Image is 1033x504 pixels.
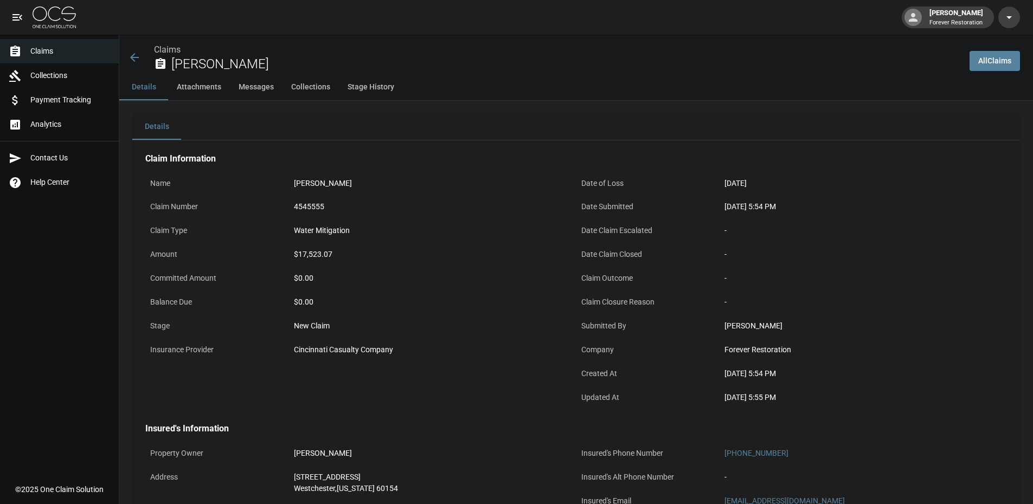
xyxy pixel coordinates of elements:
span: Analytics [30,119,110,130]
div: [PERSON_NAME] [294,448,572,459]
a: AllClaims [970,51,1020,71]
div: $0.00 [294,273,572,284]
button: Collections [283,74,339,100]
button: Messages [230,74,283,100]
p: Name [145,173,289,194]
div: $0.00 [294,296,572,308]
div: - [724,296,1002,308]
p: Updated At [576,387,720,408]
div: details tabs [132,114,1020,140]
span: Claims [30,46,110,57]
div: [PERSON_NAME] [925,8,987,27]
div: anchor tabs [119,74,1033,100]
div: [DATE] 5:54 PM [724,201,1002,212]
img: ocs-logo-white-transparent.png [33,7,76,28]
div: [DATE] [724,178,1002,189]
div: - [724,273,1002,284]
nav: breadcrumb [154,43,961,56]
div: - [724,471,1002,483]
div: © 2025 One Claim Solution [15,484,104,495]
p: Created At [576,363,720,384]
p: Date Submitted [576,196,720,217]
p: Company [576,339,720,360]
div: $17,523.07 [294,249,572,260]
p: Date Claim Escalated [576,220,720,241]
a: Claims [154,44,181,55]
p: Forever Restoration [929,18,983,28]
p: Insured's Phone Number [576,443,720,464]
div: Westchester , [US_STATE] 60154 [294,483,572,494]
a: [PHONE_NUMBER] [724,449,788,457]
p: Insurance Provider [145,339,289,360]
div: Water Mitigation [294,225,572,236]
div: - [724,225,1002,236]
span: Collections [30,70,110,81]
p: Claim Closure Reason [576,292,720,313]
button: Details [119,74,168,100]
div: Forever Restoration [724,344,1002,356]
h2: [PERSON_NAME] [171,56,961,72]
div: [PERSON_NAME] [294,178,572,189]
p: Insured's Alt Phone Number [576,467,720,488]
button: Stage History [339,74,403,100]
div: 4545555 [294,201,572,212]
div: New Claim [294,320,572,332]
p: Balance Due [145,292,289,313]
div: - [724,249,1002,260]
p: Amount [145,244,289,265]
button: open drawer [7,7,28,28]
h4: Insured's Information [145,423,1007,434]
p: Date Claim Closed [576,244,720,265]
span: Help Center [30,177,110,188]
p: Claim Number [145,196,289,217]
p: Claim Type [145,220,289,241]
p: Stage [145,315,289,337]
p: Claim Outcome [576,268,720,289]
p: Submitted By [576,315,720,337]
button: Attachments [168,74,230,100]
span: Payment Tracking [30,94,110,106]
div: [STREET_ADDRESS] [294,471,572,483]
div: Cincinnati Casualty Company [294,344,572,356]
p: Date of Loss [576,173,720,194]
div: [DATE] 5:55 PM [724,392,1002,403]
span: Contact Us [30,152,110,164]
h4: Claim Information [145,153,1007,164]
p: Address [145,467,289,488]
button: Details [132,114,181,140]
p: Committed Amount [145,268,289,289]
div: [DATE] 5:54 PM [724,368,1002,379]
div: [PERSON_NAME] [724,320,1002,332]
p: Property Owner [145,443,289,464]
